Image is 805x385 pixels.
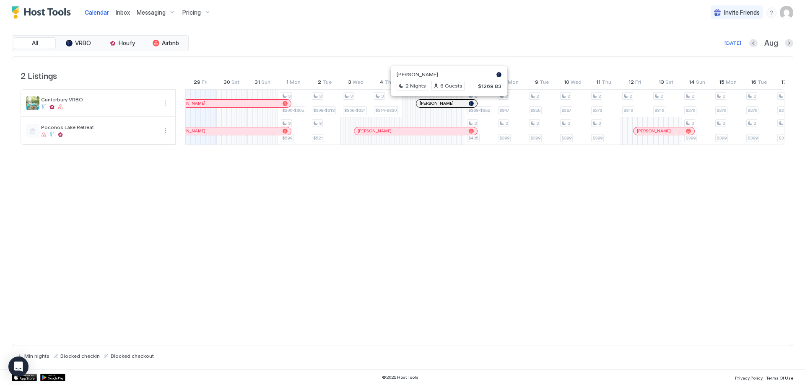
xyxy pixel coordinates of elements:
span: © 2025 Host Tools [382,375,418,380]
span: Sat [665,79,673,88]
span: 12 [628,79,634,88]
span: Mon [508,79,519,88]
button: [DATE] [723,38,743,48]
span: 3 [288,121,291,126]
span: 9 [535,79,538,88]
div: listing image [26,96,39,110]
span: Sun [261,79,270,88]
button: Previous month [749,39,758,47]
a: August 30, 2025 [221,77,241,89]
span: $319 [654,108,664,113]
span: Thu [602,79,611,88]
span: 3 [350,93,353,99]
a: Host Tools Logo [12,6,75,19]
span: 10 [564,79,569,88]
span: [PERSON_NAME] [637,128,671,134]
a: September 14, 2025 [687,77,707,89]
a: September 9, 2025 [533,77,551,89]
span: Wed [571,79,582,88]
a: Calendar [85,8,109,17]
span: 29 [194,79,200,88]
span: Inbox [116,9,130,16]
span: 15 [719,79,724,88]
button: More options [160,98,170,108]
span: $521 [313,135,323,141]
span: $399 [748,135,758,141]
span: [PERSON_NAME] [358,128,392,134]
span: [PERSON_NAME] [171,128,205,134]
div: [DATE] [724,39,741,47]
span: Calendar [85,9,109,16]
span: 16 [751,79,756,88]
span: 2 Listings [21,69,57,81]
span: $279 [686,108,695,113]
span: Tue [322,79,332,88]
span: VRBO [75,39,91,47]
span: 2 [536,121,539,126]
a: Terms Of Use [766,373,793,382]
span: All [32,39,38,47]
span: 3 [348,79,351,88]
span: 2 [318,79,321,88]
span: 2 [691,93,694,99]
span: $399 [561,135,571,141]
span: 3 [288,93,291,99]
span: $399 [779,135,789,141]
span: 2 [753,121,756,126]
span: Blocked checkin [60,353,100,359]
span: 4 [379,79,383,88]
span: Sun [696,79,705,88]
span: 2 [660,93,663,99]
span: Fri [202,79,208,88]
span: Poconos Lake Retreat [41,124,157,130]
span: $399 [592,135,602,141]
span: $1269.83 [478,83,501,89]
span: Tue [540,79,549,88]
span: $355 [530,108,540,113]
a: September 15, 2025 [717,77,739,89]
span: $399 [686,135,696,141]
div: Open Intercom Messenger [8,357,29,377]
span: 17 [781,79,787,88]
span: 2 Nights [405,82,426,90]
button: Airbnb [145,37,187,49]
span: 2 [753,93,756,99]
a: September 11, 2025 [594,77,613,89]
span: 2 [722,121,725,126]
span: 2 [567,93,570,99]
div: tab-group [12,35,189,51]
a: September 10, 2025 [562,77,584,89]
a: Privacy Policy [735,373,763,382]
div: User profile [780,6,793,19]
span: 2 [567,121,570,126]
span: 2 [598,93,601,99]
span: Pricing [182,9,201,16]
span: 2 [536,93,539,99]
span: [PERSON_NAME] [171,101,205,106]
span: 2 [598,121,601,126]
button: Next month [785,39,793,47]
span: Houfy [119,39,135,47]
span: Wed [353,79,364,88]
span: $599 [282,135,292,141]
button: All [14,37,56,49]
span: 2 [629,93,632,99]
span: Invite Friends [724,9,760,16]
span: 1 [286,79,288,88]
span: $279 [748,108,757,113]
span: Terms Of Use [766,375,793,380]
a: September 12, 2025 [626,77,643,89]
span: 11 [596,79,600,88]
span: Mon [726,79,737,88]
span: [PERSON_NAME] [420,101,454,106]
span: 6 Guests [440,82,462,90]
span: 13 [659,79,664,88]
a: September 8, 2025 [501,77,521,89]
div: App Store [12,374,37,381]
a: September 3, 2025 [346,77,366,89]
span: $279 [717,108,726,113]
div: menu [160,126,170,136]
span: Tue [758,79,767,88]
span: $399 [499,135,509,141]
